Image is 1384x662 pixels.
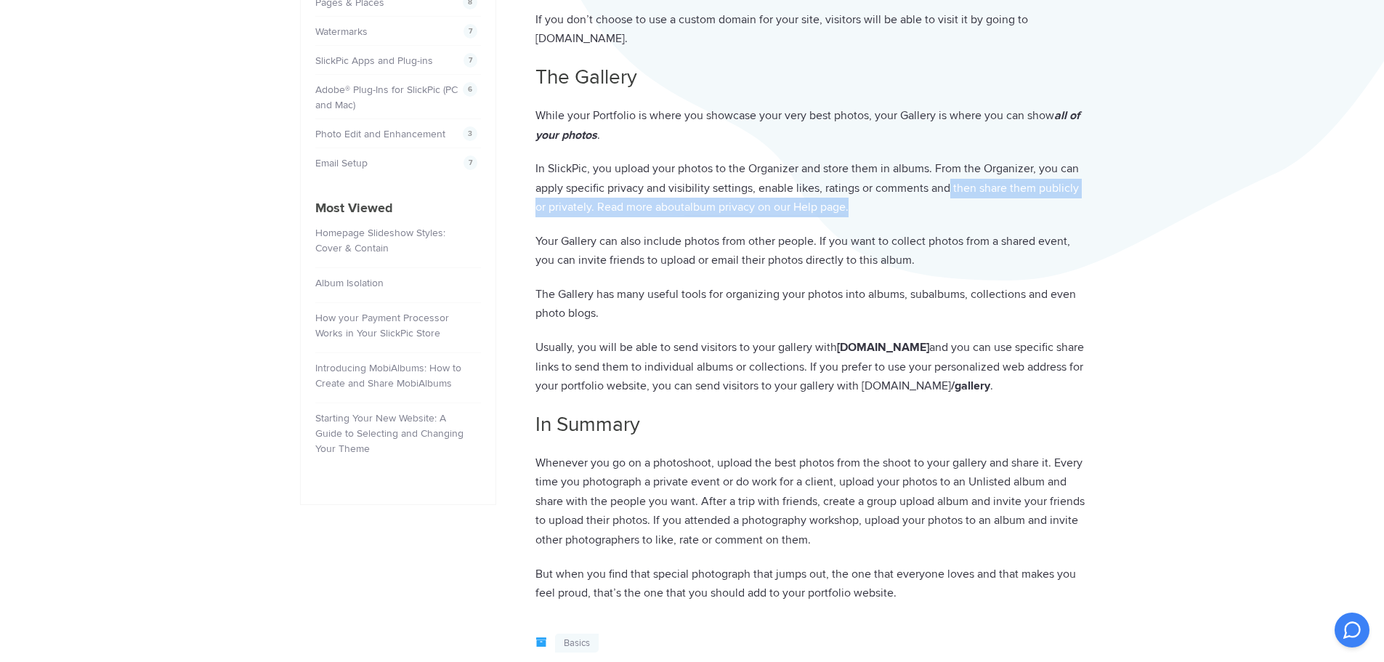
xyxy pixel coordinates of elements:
a: Introducing MobiAlbums: How to Create and Share MobiAlbums [315,362,461,389]
a: How your Payment Processor Works in Your SlickPic Store [315,312,449,339]
span: 3 [463,126,477,141]
span: 6 [463,82,477,97]
p: While your Portfolio is where you showcase your very best photos, your Gallery is where you can s... [535,106,1085,145]
a: Starting Your New Website: A Guide to Selecting and Changing Your Theme [315,412,464,455]
span: 7 [464,156,477,170]
strong: [DOMAIN_NAME] [837,340,929,355]
a: Email Setup [315,157,368,169]
span: 7 [464,24,477,39]
p: Whenever you go on a photoshoot, upload the best photos from the shoot to your gallery and share ... [535,453,1085,550]
h4: Most Viewed [315,198,481,218]
a: SlickPic Apps and Plug-ins [315,55,433,67]
a: Adobe® Plug-Ins for SlickPic (PC and Mac) [315,84,458,111]
p: Your Gallery can also include photos from other people. If you want to collect photos from a shar... [535,232,1085,270]
em: all of your photos [535,108,1080,142]
a: album privacy on our Help page [684,200,846,216]
h2: In Summary [535,411,1085,439]
a: Homepage Slideshow Styles: Cover & Contain [315,227,445,254]
p: In SlickPic, you upload your photos to the Organizer and store them in albums. From the Organizer... [535,159,1085,217]
a: Photo Edit and Enhancement [315,128,445,140]
p: The Gallery has many useful tools for organizing your photos into albums, subalbums, collections ... [535,285,1085,323]
a: Album Isolation [315,277,384,289]
p: Usually, you will be able to send visitors to your gallery with and you can use specific share li... [535,338,1085,396]
h2: The Gallery [535,63,1085,92]
a: Watermarks [315,25,368,38]
strong: /gallery [951,379,990,393]
p: If you don’t choose to use a custom domain for your site, visitors will be able to visit it by go... [535,10,1085,49]
span: 7 [464,53,477,68]
p: But when you find that special photograph that jumps out, the one that everyone loves and that ma... [535,565,1085,603]
a: Basics [555,634,599,653]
